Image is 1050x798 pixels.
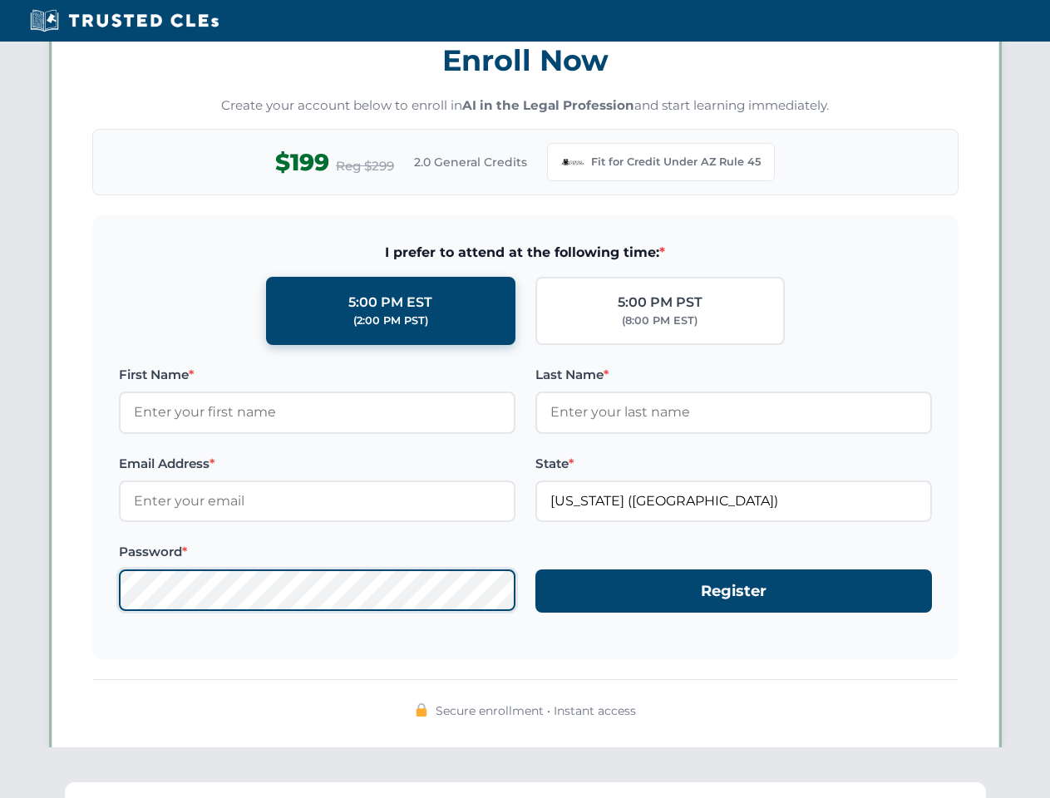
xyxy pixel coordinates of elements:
div: 5:00 PM PST [618,292,702,313]
img: Arizona Bar [561,150,584,174]
span: Secure enrollment • Instant access [436,702,636,720]
input: Enter your last name [535,392,932,433]
label: Email Address [119,454,515,474]
h3: Enroll Now [92,34,959,86]
label: State [535,454,932,474]
div: (2:00 PM PST) [353,313,428,329]
input: Arizona (AZ) [535,480,932,522]
label: First Name [119,365,515,385]
button: Register [535,569,932,613]
strong: AI in the Legal Profession [462,97,634,113]
div: (8:00 PM EST) [622,313,698,329]
img: 🔒 [415,703,428,717]
span: Fit for Credit Under AZ Rule 45 [591,154,761,170]
label: Password [119,542,515,562]
span: Reg $299 [336,156,394,176]
p: Create your account below to enroll in and start learning immediately. [92,96,959,116]
span: I prefer to attend at the following time: [119,242,932,264]
input: Enter your first name [119,392,515,433]
span: $199 [275,144,329,181]
input: Enter your email [119,480,515,522]
label: Last Name [535,365,932,385]
span: 2.0 General Credits [414,153,527,171]
div: 5:00 PM EST [348,292,432,313]
img: Trusted CLEs [25,8,224,33]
